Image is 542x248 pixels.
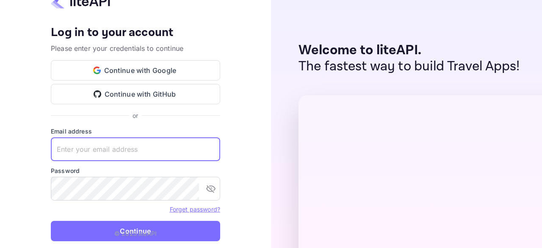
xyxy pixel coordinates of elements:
p: or [133,111,138,120]
a: Forget password? [170,205,220,213]
button: Continue [51,221,220,241]
p: The fastest way to build Travel Apps! [299,59,520,75]
p: Welcome to liteAPI. [299,42,520,59]
button: Continue with Google [51,60,220,81]
p: Please enter your credentials to continue [51,43,220,53]
label: Password [51,166,220,175]
h4: Log in to your account [51,25,220,40]
keeper-lock: Open Keeper Popup [204,144,214,154]
p: © 2025 liteAPI [114,229,157,238]
button: toggle password visibility [202,180,219,197]
button: Continue with GitHub [51,84,220,104]
input: Enter your email address [51,137,220,161]
label: Email address [51,127,220,136]
a: Forget password? [170,206,220,213]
